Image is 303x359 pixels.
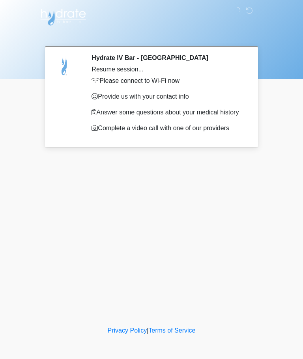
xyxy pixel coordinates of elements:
[92,65,244,74] div: Resume session...
[108,327,147,334] a: Privacy Policy
[92,54,244,62] h2: Hydrate IV Bar - [GEOGRAPHIC_DATA]
[39,6,87,26] img: Hydrate IV Bar - Arcadia Logo
[92,123,244,133] p: Complete a video call with one of our providers
[147,327,148,334] a: |
[53,54,77,78] img: Agent Avatar
[92,92,244,101] p: Provide us with your contact info
[92,76,244,86] p: Please connect to Wi-Fi now
[92,108,244,117] p: Answer some questions about your medical history
[41,28,262,43] h1: ‎ ‎ ‎ ‎
[148,327,195,334] a: Terms of Service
